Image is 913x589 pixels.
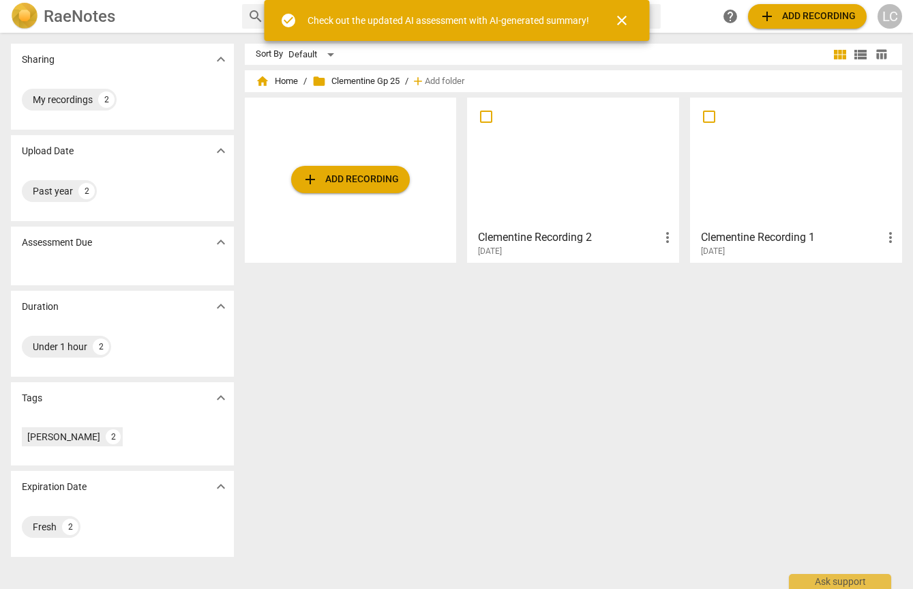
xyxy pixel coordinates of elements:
div: 2 [93,339,109,355]
span: expand_more [213,390,229,406]
span: table_chart [875,48,888,61]
span: add [759,8,775,25]
span: Clementine Gp 25 [312,74,400,88]
div: 2 [98,91,115,108]
h3: Clementine Recording 2 [478,229,659,246]
span: help [722,8,738,25]
button: Show more [211,296,231,317]
button: Show more [211,141,231,161]
span: add [302,171,318,188]
span: close [614,12,630,29]
p: Duration [22,300,59,314]
p: Expiration Date [22,480,87,494]
span: Add folder [425,76,464,87]
div: Sort By [256,49,283,59]
a: LogoRaeNotes [11,3,231,30]
a: Help [718,4,743,29]
div: 2 [78,183,95,199]
span: [DATE] [701,246,725,257]
span: Add recording [302,171,399,188]
button: Upload [748,4,867,29]
button: Show more [211,232,231,253]
button: Tile view [830,44,850,65]
span: more_vert [882,229,899,246]
span: add [411,74,425,88]
div: [PERSON_NAME] [27,430,100,444]
button: Upload [291,166,410,193]
span: Add recording [759,8,856,25]
div: Past year [33,184,73,198]
button: Show more [211,388,231,408]
span: Home [256,74,298,88]
span: expand_more [213,478,229,495]
div: Check out the updated AI assessment with AI-generated summary! [308,14,589,28]
span: check_circle [280,12,297,29]
div: Ask support [789,574,891,589]
p: Assessment Due [22,235,92,250]
span: expand_more [213,234,229,250]
div: Under 1 hour [33,340,87,354]
img: Logo [11,3,38,30]
span: expand_more [213,51,229,68]
div: Fresh [33,520,57,534]
div: 2 [62,519,78,535]
span: / [405,76,408,87]
span: folder [312,74,326,88]
h2: RaeNotes [44,7,115,26]
div: My recordings [33,93,93,106]
button: Table view [871,44,891,65]
span: [DATE] [478,246,502,257]
div: Default [288,44,339,66]
button: LC [878,4,902,29]
span: expand_more [213,143,229,159]
span: view_list [852,46,869,63]
span: more_vert [659,229,676,246]
span: search [248,8,264,25]
button: Close [605,4,638,37]
p: Tags [22,391,42,405]
div: 2 [106,429,121,444]
span: view_module [832,46,848,63]
a: Clementine Recording 2[DATE] [472,102,674,257]
p: Sharing [22,53,55,67]
button: Show more [211,49,231,70]
span: / [303,76,307,87]
h3: Clementine Recording 1 [701,229,882,246]
span: expand_more [213,298,229,315]
a: Clementine Recording 1[DATE] [695,102,897,257]
button: Show more [211,476,231,497]
button: List view [850,44,871,65]
span: home [256,74,269,88]
p: Upload Date [22,144,74,158]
